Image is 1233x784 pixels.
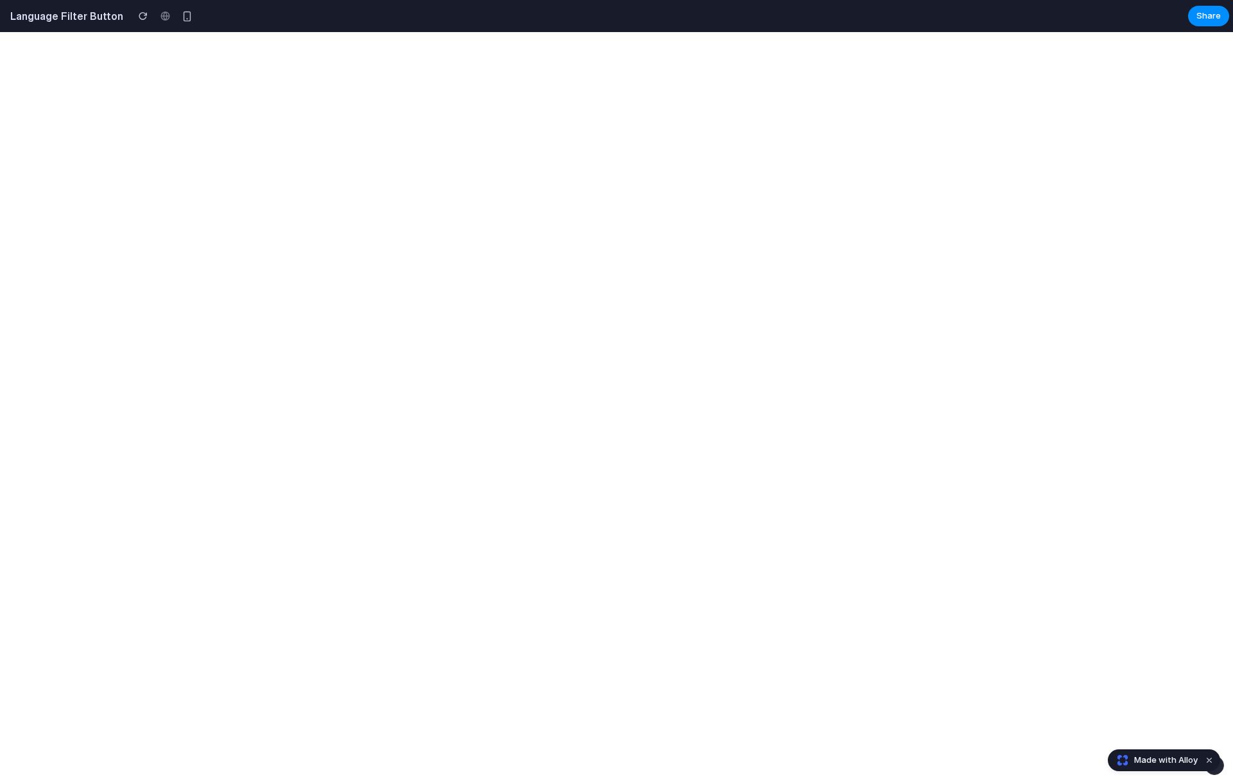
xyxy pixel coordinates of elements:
[1202,753,1217,768] button: Dismiss watermark
[1108,754,1199,767] a: Made with Alloy
[1188,6,1229,26] button: Share
[5,8,123,24] h2: Language Filter Button
[1134,754,1198,767] span: Made with Alloy
[1196,10,1221,22] span: Share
